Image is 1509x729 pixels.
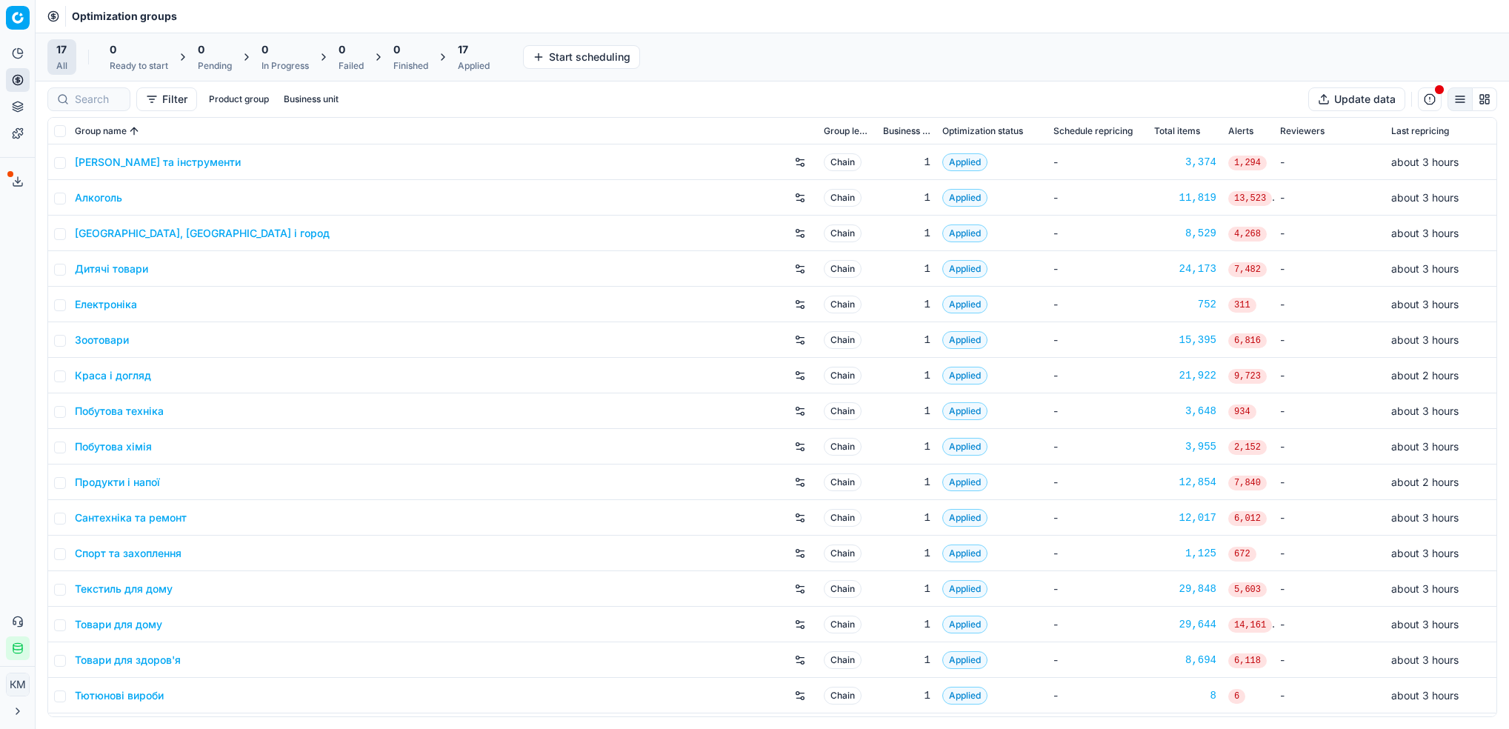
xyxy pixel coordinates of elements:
span: Optimization status [942,125,1023,137]
a: 21,922 [1154,368,1216,383]
span: 17 [56,42,67,57]
td: - [1274,393,1385,429]
span: 672 [1228,547,1256,562]
a: 3,374 [1154,155,1216,170]
span: 0 [339,42,345,57]
td: - [1274,642,1385,678]
a: Дитячі товари [75,262,148,276]
span: Chain [824,438,862,456]
a: Сантехніка та ремонт [75,510,187,525]
td: - [1047,571,1148,607]
a: 3,955 [1154,439,1216,454]
a: 1,125 [1154,546,1216,561]
div: 1 [883,617,930,632]
td: - [1274,180,1385,216]
span: Applied [942,224,987,242]
span: about 3 hours [1391,689,1459,702]
a: 8,694 [1154,653,1216,668]
span: Chain [824,189,862,207]
span: 17 [458,42,468,57]
span: 13,523 [1228,191,1272,206]
a: Краса і догляд [75,368,151,383]
span: Applied [942,473,987,491]
span: about 3 hours [1391,262,1459,275]
div: 1 [883,582,930,596]
div: 1 [883,190,930,205]
a: 8 [1154,688,1216,703]
div: 1 [883,155,930,170]
a: Алкоголь [75,190,122,205]
span: Last repricing [1391,125,1449,137]
a: Товари для дому [75,617,162,632]
div: 1 [883,653,930,668]
span: Group name [75,125,127,137]
span: 6 [1228,689,1245,704]
span: Applied [942,687,987,705]
span: Chain [824,153,862,171]
button: Start scheduling [523,45,640,69]
span: 0 [262,42,268,57]
div: 12,017 [1154,510,1216,525]
td: - [1274,536,1385,571]
a: Продукти і напої [75,475,160,490]
span: about 3 hours [1391,511,1459,524]
span: Applied [942,580,987,598]
span: Applied [942,438,987,456]
a: Товари для здоров'я [75,653,181,668]
span: 0 [198,42,204,57]
div: 29,644 [1154,617,1216,632]
a: 3,648 [1154,404,1216,419]
a: 11,819 [1154,190,1216,205]
nav: breadcrumb [72,9,177,24]
div: 1 [883,333,930,347]
span: Applied [942,189,987,207]
td: - [1047,465,1148,500]
span: 7,840 [1228,476,1267,490]
td: - [1274,607,1385,642]
div: Ready to start [110,60,168,72]
span: Applied [942,509,987,527]
span: about 3 hours [1391,440,1459,453]
div: Failed [339,60,364,72]
span: Applied [942,331,987,349]
span: about 2 hours [1391,369,1459,382]
span: Applied [942,260,987,278]
span: 311 [1228,298,1256,313]
span: 0 [393,42,400,57]
span: 2,152 [1228,440,1267,455]
span: Applied [942,651,987,669]
span: Chain [824,331,862,349]
td: - [1047,536,1148,571]
input: Search [75,92,121,107]
td: - [1274,429,1385,465]
span: Alerts [1228,125,1253,137]
span: 934 [1228,405,1256,419]
span: Schedule repricing [1053,125,1133,137]
td: - [1274,322,1385,358]
div: 1 [883,688,930,703]
a: 752 [1154,297,1216,312]
button: Business unit [278,90,344,108]
div: Applied [458,60,490,72]
span: about 3 hours [1391,618,1459,630]
span: about 2 hours [1391,476,1459,488]
div: Finished [393,60,428,72]
span: Chain [824,260,862,278]
td: - [1274,358,1385,393]
div: 1 [883,262,930,276]
a: 24,173 [1154,262,1216,276]
div: Pending [198,60,232,72]
td: - [1274,144,1385,180]
a: Побутова техніка [75,404,164,419]
a: 12,854 [1154,475,1216,490]
span: Chain [824,367,862,385]
span: Chain [824,509,862,527]
span: about 3 hours [1391,191,1459,204]
a: 8,529 [1154,226,1216,241]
